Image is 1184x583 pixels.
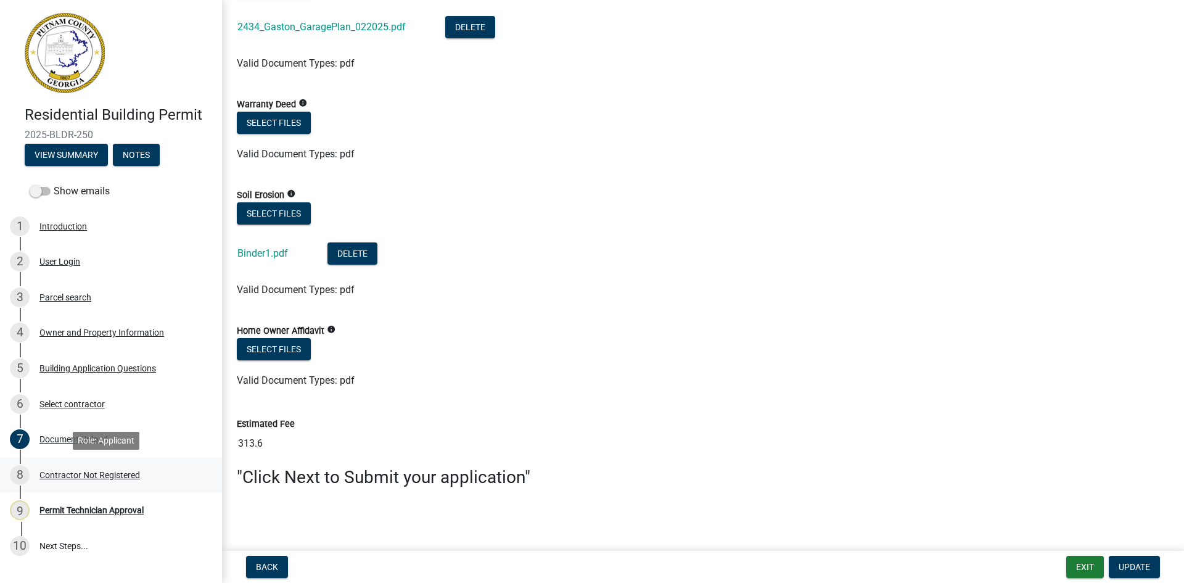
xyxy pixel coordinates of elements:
span: Valid Document Types: pdf [237,284,355,296]
label: Show emails [30,184,110,199]
span: Valid Document Types: pdf [237,374,355,386]
label: Estimated Fee [237,420,295,429]
button: Back [246,556,288,578]
div: 2 [10,252,30,271]
wm-modal-confirm: Summary [25,151,108,160]
a: 2434_Gaston_GaragePlan_022025.pdf [237,21,406,33]
span: Update [1119,562,1150,572]
span: Valid Document Types: pdf [237,148,355,160]
div: 1 [10,217,30,236]
i: info [327,325,335,334]
button: Update [1109,556,1160,578]
wm-modal-confirm: Notes [113,151,160,160]
div: Document Upload [39,435,108,444]
h3: "Click Next to Submit your application" [237,467,1169,488]
div: Owner and Property Information [39,328,164,337]
button: Select files [237,112,311,134]
div: 10 [10,536,30,556]
img: Putnam County, Georgia [25,13,105,93]
button: Notes [113,144,160,166]
wm-modal-confirm: Delete Document [327,249,377,260]
button: Exit [1066,556,1104,578]
div: User Login [39,257,80,266]
button: Select files [237,202,311,225]
div: 8 [10,465,30,485]
label: Warranty Deed [237,101,296,109]
label: Home Owner Affidavit [237,327,324,336]
div: 5 [10,358,30,378]
div: Building Application Questions [39,364,156,373]
div: Contractor Not Registered [39,471,140,479]
div: Parcel search [39,293,91,302]
span: Back [256,562,278,572]
div: 9 [10,500,30,520]
h4: Residential Building Permit [25,106,212,124]
button: Delete [327,242,377,265]
div: 7 [10,429,30,449]
div: 6 [10,394,30,414]
div: Select contractor [39,400,105,408]
button: Delete [445,16,495,38]
div: Role: Applicant [73,432,139,450]
div: 3 [10,287,30,307]
div: Permit Technician Approval [39,506,144,515]
label: Soil Erosion [237,191,284,200]
wm-modal-confirm: Delete Document [445,22,495,34]
span: Valid Document Types: pdf [237,57,355,69]
i: info [298,99,307,107]
div: 4 [10,323,30,342]
button: View Summary [25,144,108,166]
i: info [287,189,295,198]
a: Binder1.pdf [237,247,288,259]
span: 2025-BLDR-250 [25,129,197,141]
button: Select files [237,338,311,360]
div: Introduction [39,222,87,231]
